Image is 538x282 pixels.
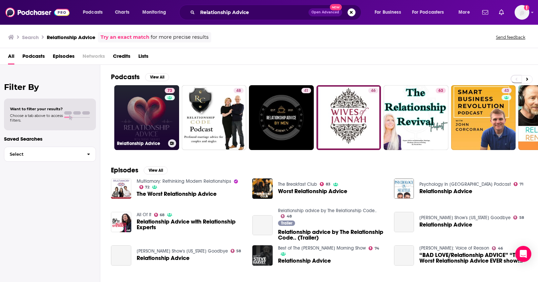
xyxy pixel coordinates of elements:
span: for more precise results [151,33,209,41]
span: New [330,4,342,10]
span: 73 [167,88,172,94]
span: Charts [115,8,129,17]
img: Relationship Advice [252,245,273,266]
a: Worst Relationship Advice [278,188,347,194]
span: 46 [371,88,376,94]
a: 46 [492,246,503,250]
a: The Breakfast Club [278,181,317,187]
span: More [458,8,470,17]
span: 63 [438,88,443,94]
span: 58 [519,216,524,219]
span: All [8,51,14,64]
a: 58 [513,216,524,220]
span: Podcasts [83,8,103,17]
p: Saved Searches [4,136,96,142]
a: 63 [384,85,448,150]
h2: Episodes [111,166,138,174]
span: 83 [326,183,330,186]
button: open menu [370,7,409,18]
a: 73 [165,88,175,93]
span: Choose a tab above to access filters. [10,113,63,123]
a: Relationship Advice [419,188,472,194]
h3: Relationship Advice [47,34,95,40]
h3: Relationship Advice [117,141,165,146]
a: Relationship Advice [137,255,189,261]
a: Podcasts [22,51,45,64]
a: 43 [502,88,512,93]
a: Relationship Advice with Relationship Experts [111,212,131,232]
span: Open Advanced [311,11,339,14]
a: Relationship advice by The Relationship Code.. (Trailer) [252,215,273,236]
span: 43 [504,88,509,94]
a: Relationship advice by The Relationship Code.. (Trailer) [278,229,386,241]
a: Worst Relationship Advice [252,178,273,199]
a: 41 [301,88,311,93]
span: 68 [160,214,164,217]
a: 48 [281,214,292,218]
a: 71 [514,182,523,186]
a: All Of It [137,212,151,218]
a: 46 [368,88,378,93]
h3: Search [22,34,39,40]
a: Relationship advice by The Relationship Code.. [278,208,377,214]
button: open menu [78,7,111,18]
a: Relationship Advice [394,212,414,232]
h2: Podcasts [111,73,140,81]
a: PodcastsView All [111,73,169,81]
a: 63 [436,88,446,93]
span: Monitoring [142,8,166,17]
img: Relationship Advice [394,178,414,199]
button: open menu [408,7,454,18]
span: 74 [375,247,379,250]
a: EpisodesView All [111,166,168,174]
h2: Filter By [4,82,96,92]
div: Open Intercom Messenger [515,246,531,262]
span: 48 [236,88,241,94]
button: Send feedback [494,34,527,40]
a: Psychology In Seattle Podcast [419,181,511,187]
a: Charts [111,7,133,18]
button: Show profile menu [515,5,529,20]
button: open menu [454,7,478,18]
a: Relationship Advice [419,222,472,228]
a: Dave Ryan Show's Minnesota Goodbye [137,248,228,254]
a: Try an exact match [101,33,149,41]
span: Credits [113,51,130,64]
img: User Profile [515,5,529,20]
a: 46 [316,85,381,150]
a: Relationship Advice [278,258,331,264]
span: For Podcasters [412,8,444,17]
a: Relationship Advice with Relationship Experts [137,219,245,230]
span: Select [4,152,82,156]
span: The Worst Relationship Advice [137,191,217,197]
a: 73Relationship Advice [114,85,179,150]
img: Podchaser - Follow, Share and Rate Podcasts [5,6,70,19]
a: Show notifications dropdown [480,7,491,18]
a: Dave Ryan Show's Minnesota Goodbye [419,215,511,221]
a: Episodes [53,51,75,64]
button: View All [145,73,169,81]
a: 58 [231,249,241,253]
button: Open AdvancedNew [308,8,342,16]
span: 41 [304,88,308,94]
span: 46 [498,247,503,250]
span: 48 [287,215,292,218]
span: For Business [375,8,401,17]
a: 48 [182,85,247,150]
a: 41 [249,85,314,150]
img: The Worst Relationship Advice [111,178,131,199]
a: 48 [234,88,244,93]
a: Show notifications dropdown [496,7,507,18]
a: 74 [369,246,379,250]
svg: Add a profile image [524,5,529,10]
div: Search podcasts, credits, & more... [185,5,368,20]
span: 71 [520,183,523,186]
